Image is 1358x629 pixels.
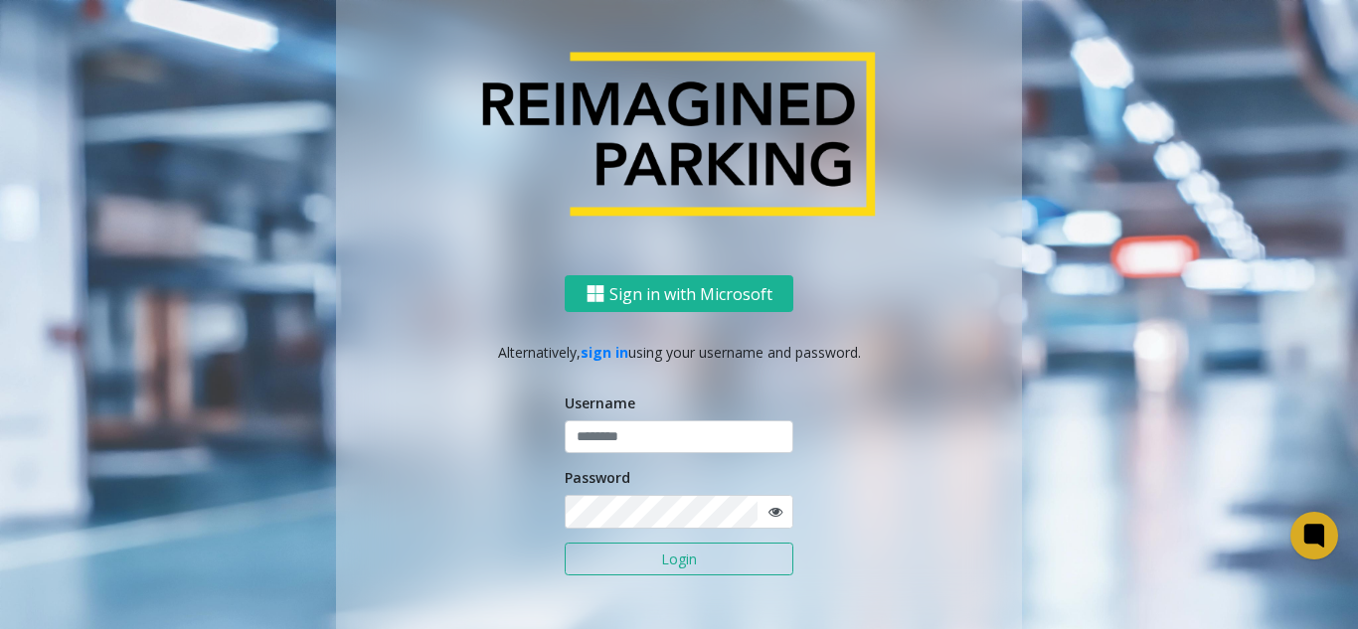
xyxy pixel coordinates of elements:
p: Alternatively, using your username and password. [356,342,1002,363]
a: sign in [581,343,628,362]
label: Username [565,393,635,413]
button: Login [565,543,793,576]
label: Password [565,467,630,488]
button: Sign in with Microsoft [565,275,793,312]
